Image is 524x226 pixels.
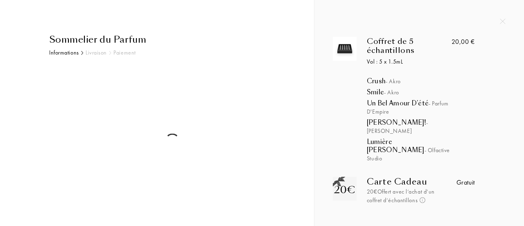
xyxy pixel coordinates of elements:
div: 20€ [334,183,355,197]
div: Gratuit [456,178,475,187]
div: Livraison [86,48,107,57]
div: Carte Cadeau [367,177,439,187]
div: 20,00 € [452,37,475,47]
img: arr_grey.svg [109,51,111,55]
div: Lumière [PERSON_NAME] [367,138,485,162]
span: - Akro [384,89,399,96]
div: Un Bel Amour D’été [367,99,485,116]
div: Informations [49,48,79,57]
img: info_voucher.png [420,197,425,203]
div: Paiement [113,48,136,57]
img: arr_black.svg [81,51,84,55]
div: Crush [367,77,485,85]
div: Vol : 5 x 1.5mL [367,57,451,66]
div: 20€ Offert avec l’achat d’un coffret d’échantillons [367,187,439,205]
img: gift_n.png [333,177,345,187]
div: Coffret de 5 échantillons [367,37,451,55]
img: box_5.svg [335,39,355,59]
div: Sommelier du Parfum [49,33,296,46]
img: quit_onboard.svg [500,18,506,24]
div: [PERSON_NAME]! [367,119,485,135]
div: Smile [367,88,485,96]
span: - Akro [386,78,400,85]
